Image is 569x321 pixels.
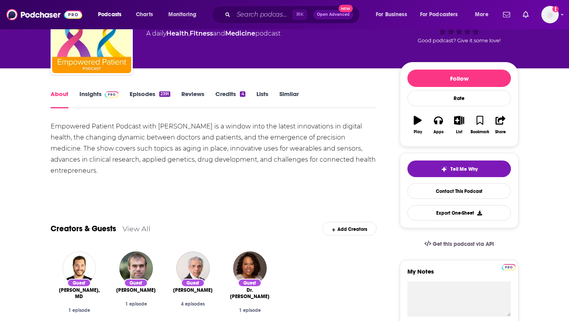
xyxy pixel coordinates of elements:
div: 4 [240,91,245,97]
div: Search podcasts, credits, & more... [219,6,367,24]
img: Dr. John Poothullil [176,251,210,285]
div: Play [414,130,422,134]
button: Play [407,111,428,139]
a: Show notifications dropdown [500,8,513,21]
a: Contact This Podcast [407,183,511,199]
span: For Business [376,9,407,20]
a: Dr. Eddilisa Martin [228,287,272,300]
div: Bookmark [471,130,489,134]
a: Get this podcast via API [418,234,500,254]
a: Fitness [190,30,213,37]
a: About [51,90,68,108]
span: For Podcasters [420,9,458,20]
div: Apps [433,130,444,134]
img: tell me why sparkle [441,166,447,172]
a: Similar [279,90,299,108]
a: InsightsPodchaser Pro [79,90,119,108]
svg: Add a profile image [552,6,559,12]
span: [PERSON_NAME], MD [57,287,101,300]
img: Ernesto Gutierrez, MD [62,251,96,285]
button: Show profile menu [541,6,559,23]
a: Ernesto Gutierrez, MD [57,287,101,300]
img: Laurence Girard [119,251,153,285]
a: Creators & Guests [51,224,116,234]
div: 1 episode [114,301,158,307]
a: Lists [256,90,268,108]
a: Health [166,30,188,37]
div: Share [495,130,506,134]
div: 1 episode [228,308,272,313]
a: Show notifications dropdown [520,8,532,21]
button: Bookmark [469,111,490,139]
div: Empowered Patient Podcast with [PERSON_NAME] is a window into the latest innovations in digital h... [51,121,377,176]
span: and [213,30,225,37]
div: Guest [124,279,148,287]
span: , [188,30,190,37]
button: Apps [428,111,448,139]
div: 1 episode [57,308,101,313]
span: Podcasts [98,9,121,20]
span: Open Advanced [317,13,350,17]
span: Dr. [PERSON_NAME] [228,287,272,300]
div: 4 episodes [171,301,215,307]
div: Add Creators [322,222,377,236]
div: A daily podcast [146,29,281,38]
button: List [449,111,469,139]
span: Monitoring [168,9,196,20]
div: Rate [407,90,511,106]
a: Credits4 [215,90,245,108]
a: Medicine [225,30,255,37]
span: Logged in as elliesachs09 [541,6,559,23]
button: open menu [163,8,207,21]
span: New [339,5,353,12]
span: Get this podcast via API [433,241,494,247]
button: open menu [370,8,417,21]
div: List [456,130,462,134]
img: Dr. Eddilisa Martin [233,251,267,285]
input: Search podcasts, credits, & more... [234,8,292,21]
a: View All [122,225,151,233]
label: My Notes [407,268,511,281]
span: More [475,9,488,20]
a: Charts [131,8,158,21]
span: [PERSON_NAME] [116,287,156,293]
a: Episodes2391 [130,90,170,108]
span: Good podcast? Give it some love! [418,38,501,43]
div: Guest [67,279,91,287]
button: open menu [415,8,469,21]
span: ⌘ K [292,9,307,20]
span: Tell Me Why [450,166,478,172]
button: Follow [407,70,511,87]
span: [PERSON_NAME] [173,287,213,293]
a: Pro website [502,263,516,270]
div: Guest [181,279,205,287]
img: Podchaser Pro [502,264,516,270]
img: Podchaser - Follow, Share and Rate Podcasts [6,7,82,22]
img: Podchaser Pro [105,91,119,98]
button: Export One-Sheet [407,205,511,221]
button: Share [490,111,511,139]
div: 2391 [159,91,170,97]
button: tell me why sparkleTell Me Why [407,160,511,177]
a: Laurence Girard [116,287,156,293]
span: Charts [136,9,153,20]
a: Reviews [181,90,204,108]
div: Guest [238,279,262,287]
img: User Profile [541,6,559,23]
button: open menu [469,8,498,21]
a: Dr. John Poothullil [173,287,213,293]
button: open menu [92,8,132,21]
button: Open AdvancedNew [313,10,353,19]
